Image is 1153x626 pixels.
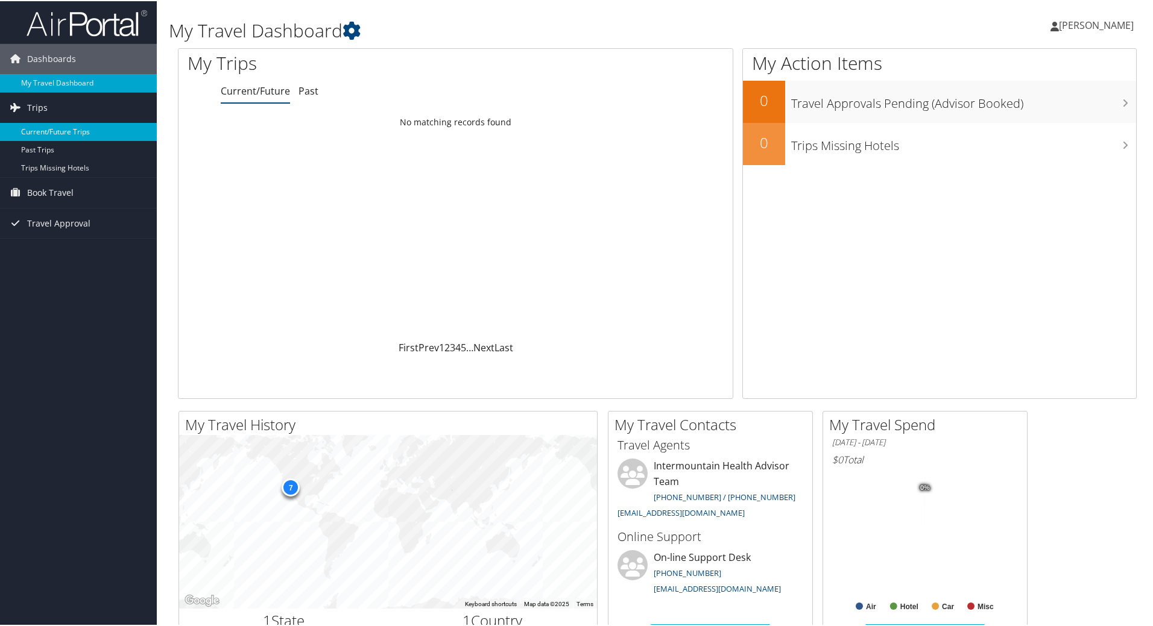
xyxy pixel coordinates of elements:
[791,88,1136,111] h3: Travel Approvals Pending (Advisor Booked)
[829,413,1027,434] h2: My Travel Spend
[185,413,597,434] h2: My Travel History
[27,92,48,122] span: Trips
[27,207,90,237] span: Travel Approval
[611,549,809,598] li: On-line Support Desk
[832,452,843,465] span: $0
[1059,17,1134,31] span: [PERSON_NAME]
[618,506,745,517] a: [EMAIL_ADDRESS][DOMAIN_NAME]
[900,601,918,610] text: Hotel
[743,89,785,110] h2: 0
[618,436,803,452] h3: Travel Agents
[444,340,450,353] a: 2
[832,452,1018,465] h6: Total
[654,490,795,501] a: [PHONE_NUMBER] / [PHONE_NUMBER]
[27,43,76,73] span: Dashboards
[465,599,517,607] button: Keyboard shortcuts
[178,110,733,132] td: No matching records found
[439,340,444,353] a: 1
[182,592,222,607] a: Open this area in Google Maps (opens a new window)
[743,49,1136,75] h1: My Action Items
[920,483,930,490] tspan: 0%
[188,49,493,75] h1: My Trips
[942,601,954,610] text: Car
[494,340,513,353] a: Last
[455,340,461,353] a: 4
[450,340,455,353] a: 3
[221,83,290,96] a: Current/Future
[978,601,994,610] text: Misc
[743,131,785,152] h2: 0
[399,340,419,353] a: First
[743,80,1136,122] a: 0Travel Approvals Pending (Advisor Booked)
[654,566,721,577] a: [PHONE_NUMBER]
[832,436,1018,447] h6: [DATE] - [DATE]
[614,413,812,434] h2: My Travel Contacts
[299,83,318,96] a: Past
[611,457,809,522] li: Intermountain Health Advisor Team
[473,340,494,353] a: Next
[27,8,147,36] img: airportal-logo.png
[654,582,781,593] a: [EMAIL_ADDRESS][DOMAIN_NAME]
[169,17,820,42] h1: My Travel Dashboard
[1050,6,1146,42] a: [PERSON_NAME]
[743,122,1136,164] a: 0Trips Missing Hotels
[866,601,876,610] text: Air
[419,340,439,353] a: Prev
[791,130,1136,153] h3: Trips Missing Hotels
[576,599,593,606] a: Terms (opens in new tab)
[27,177,74,207] span: Book Travel
[524,599,569,606] span: Map data ©2025
[461,340,466,353] a: 5
[282,477,300,495] div: 7
[182,592,222,607] img: Google
[618,527,803,544] h3: Online Support
[466,340,473,353] span: …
